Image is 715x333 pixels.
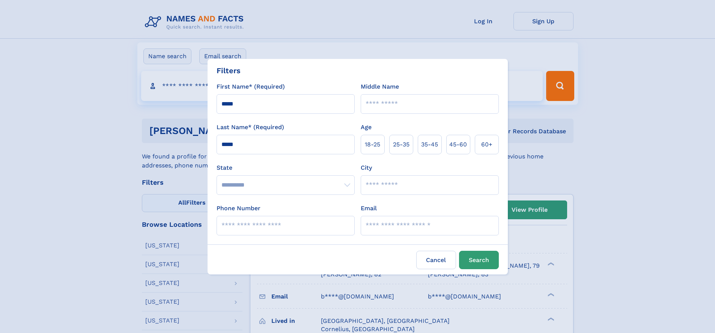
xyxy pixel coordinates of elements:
[217,163,355,172] label: State
[361,204,377,213] label: Email
[393,140,409,149] span: 25‑35
[459,251,499,269] button: Search
[365,140,380,149] span: 18‑25
[361,163,372,172] label: City
[416,251,456,269] label: Cancel
[217,123,284,132] label: Last Name* (Required)
[217,82,285,91] label: First Name* (Required)
[449,140,467,149] span: 45‑60
[361,82,399,91] label: Middle Name
[217,65,241,76] div: Filters
[217,204,260,213] label: Phone Number
[481,140,492,149] span: 60+
[421,140,438,149] span: 35‑45
[361,123,372,132] label: Age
